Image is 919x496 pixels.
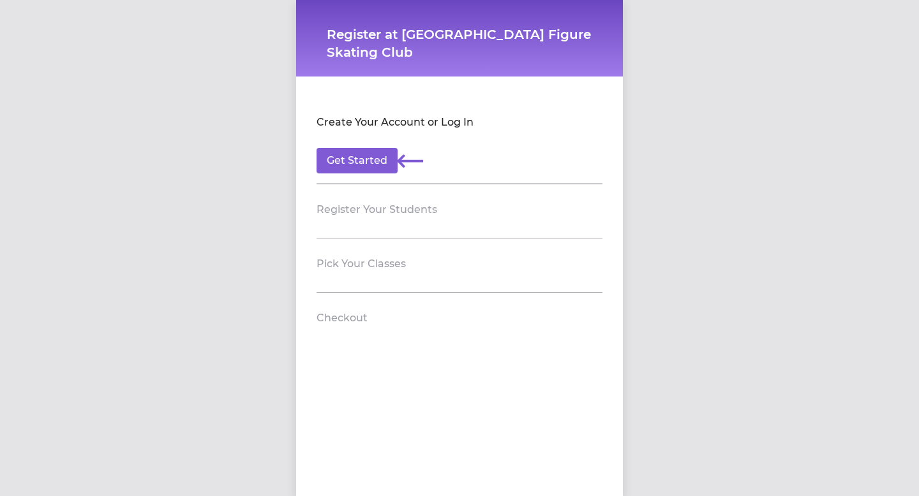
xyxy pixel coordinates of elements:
[317,148,398,173] button: Get Started
[317,115,474,130] h2: Create Your Account or Log In
[317,256,406,272] h2: Pick Your Classes
[317,202,437,217] h2: Register Your Students
[317,310,368,326] h2: Checkout
[327,26,592,61] h1: Register at [GEOGRAPHIC_DATA] Figure Skating Club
